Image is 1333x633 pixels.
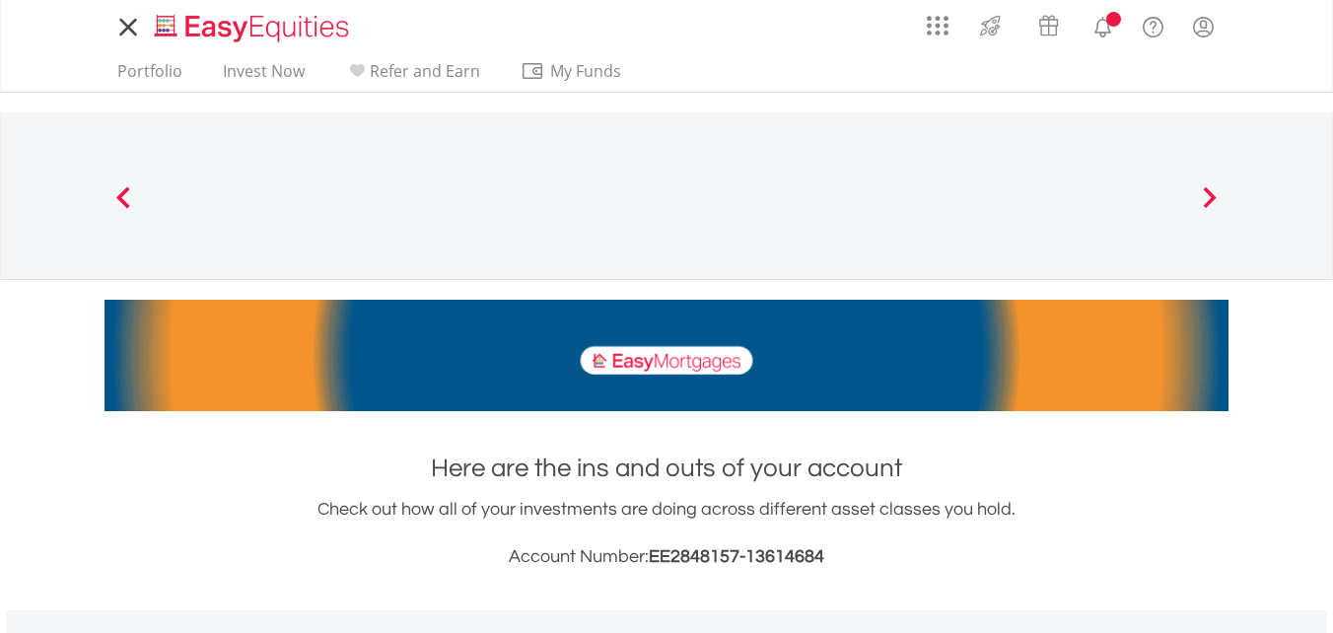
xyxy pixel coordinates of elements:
[649,547,824,566] span: EE2848157-13614684
[105,451,1228,486] h1: Here are the ins and outs of your account
[215,61,313,92] a: Invest Now
[1178,5,1228,48] a: My Profile
[151,12,357,44] img: EasyEquities_Logo.png
[927,15,948,36] img: grid-menu-icon.svg
[521,58,650,84] span: My Funds
[974,10,1007,41] img: thrive-v2.svg
[147,5,357,44] a: Home page
[1019,5,1078,41] a: Vouchers
[1032,10,1065,41] img: vouchers-v2.svg
[337,61,488,92] a: Refer and Earn
[109,61,190,92] a: Portfolio
[105,300,1228,411] img: EasyMortage Promotion Banner
[1128,5,1178,44] a: FAQ's and Support
[370,60,480,82] span: Refer and Earn
[1078,5,1128,44] a: Notifications
[105,496,1228,571] div: Check out how all of your investments are doing across different asset classes you hold.
[914,5,961,36] a: AppsGrid
[105,543,1228,571] h3: Account Number:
